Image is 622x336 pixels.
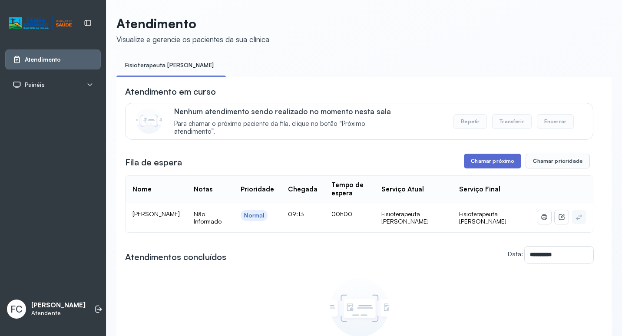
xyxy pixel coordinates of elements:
[31,301,86,310] p: [PERSON_NAME]
[288,185,318,194] div: Chegada
[125,86,216,98] h3: Atendimento em curso
[464,154,521,168] button: Chamar próximo
[132,210,180,217] span: [PERSON_NAME]
[492,114,532,129] button: Transferir
[381,185,424,194] div: Serviço Atual
[194,185,212,194] div: Notas
[174,120,404,136] span: Para chamar o próximo paciente da fila, clique no botão “Próximo atendimento”.
[9,16,72,30] img: Logotipo do estabelecimento
[537,114,574,129] button: Encerrar
[244,212,264,219] div: Normal
[116,58,222,72] a: Fisioterapeuta [PERSON_NAME]
[116,16,269,31] p: Atendimento
[132,185,152,194] div: Nome
[136,108,162,134] img: Imagem de CalloutCard
[125,251,226,263] h3: Atendimentos concluídos
[31,310,86,317] p: Atendente
[241,185,274,194] div: Prioridade
[331,210,352,217] span: 00h00
[459,185,500,194] div: Serviço Final
[174,107,404,116] p: Nenhum atendimento sendo realizado no momento nesta sala
[459,210,506,225] span: Fisioterapeuta [PERSON_NAME]
[331,181,367,198] div: Tempo de espera
[125,156,182,168] h3: Fila de espera
[25,56,61,63] span: Atendimento
[194,210,222,225] span: Não Informado
[526,154,590,168] button: Chamar prioridade
[288,210,304,217] span: 09:13
[381,210,446,225] div: Fisioterapeuta [PERSON_NAME]
[508,250,523,257] label: Data:
[116,35,269,44] div: Visualize e gerencie os pacientes da sua clínica
[25,81,45,89] span: Painéis
[13,55,93,64] a: Atendimento
[453,114,487,129] button: Repetir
